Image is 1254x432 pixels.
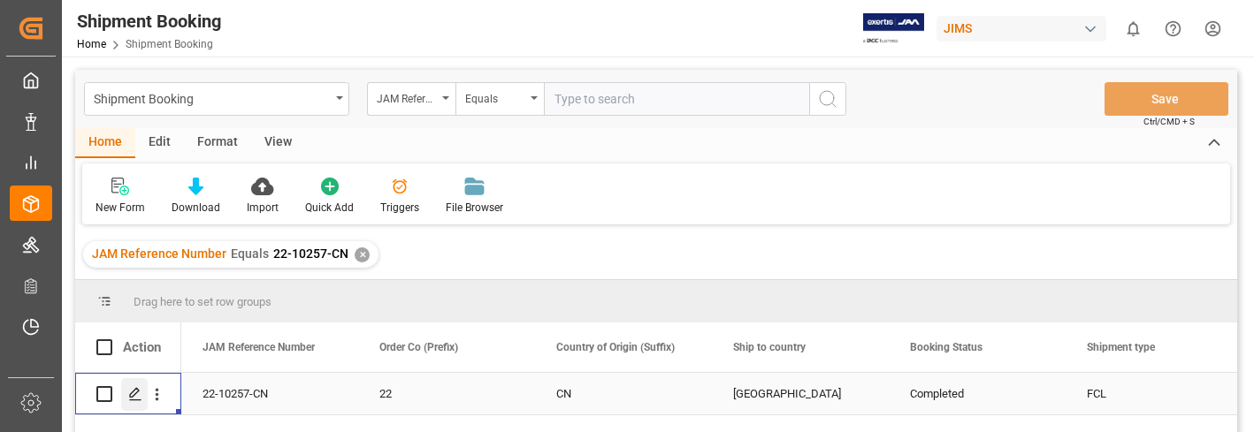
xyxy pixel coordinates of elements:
[96,200,145,216] div: New Form
[247,200,279,216] div: Import
[184,128,251,158] div: Format
[379,341,458,353] span: Order Co (Prefix)
[273,246,348,261] span: 22-10257-CN
[1087,374,1221,414] div: FCL
[77,38,106,50] a: Home
[1143,115,1195,128] span: Ctrl/CMD + S
[937,11,1113,45] button: JIMS
[809,82,846,116] button: search button
[231,246,269,261] span: Equals
[123,339,161,355] div: Action
[75,128,135,158] div: Home
[134,295,271,308] span: Drag here to set row groups
[1113,9,1153,49] button: show 0 new notifications
[135,128,184,158] div: Edit
[1087,341,1155,353] span: Shipment type
[556,341,675,353] span: Country of Origin (Suffix)
[380,200,419,216] div: Triggers
[305,200,354,216] div: Quick Add
[181,373,358,414] div: 22-10257-CN
[367,82,455,116] button: open menu
[203,341,315,353] span: JAM Reference Number
[1105,82,1228,116] button: Save
[733,374,868,414] div: [GEOGRAPHIC_DATA]
[556,374,691,414] div: CN
[75,373,181,415] div: Press SPACE to select this row.
[465,87,525,107] div: Equals
[251,128,305,158] div: View
[92,246,226,261] span: JAM Reference Number
[379,374,514,414] div: 22
[937,16,1106,42] div: JIMS
[910,341,983,353] span: Booking Status
[455,82,544,116] button: open menu
[355,247,370,262] div: ✕
[172,200,220,216] div: Download
[733,341,806,353] span: Ship to country
[1153,9,1193,49] button: Help Center
[910,374,1044,414] div: Completed
[377,87,437,107] div: JAM Reference Number
[863,13,924,44] img: Exertis%20JAM%20-%20Email%20Logo.jpg_1722504956.jpg
[84,82,349,116] button: open menu
[94,87,330,109] div: Shipment Booking
[544,82,809,116] input: Type to search
[446,200,503,216] div: File Browser
[77,8,221,34] div: Shipment Booking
